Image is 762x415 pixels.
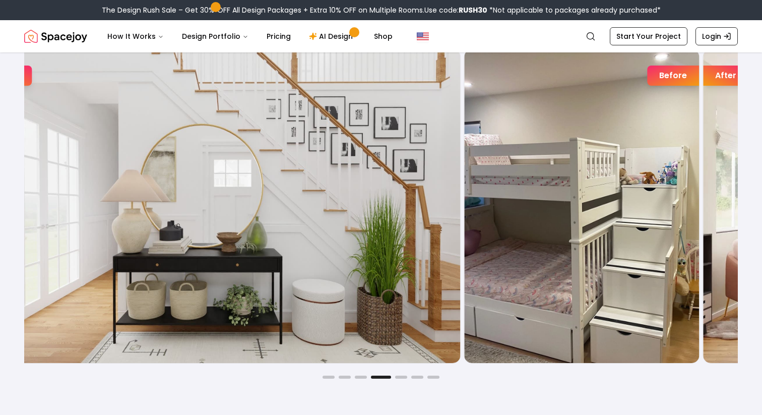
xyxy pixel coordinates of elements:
button: Go to slide 4 [371,376,391,379]
a: Pricing [259,26,299,46]
a: Spacejoy [24,26,87,46]
a: Shop [366,26,401,46]
a: Login [695,27,738,45]
div: The Design Rush Sale – Get 30% OFF All Design Packages + Extra 10% OFF on Multiple Rooms. [102,5,661,15]
button: Go to slide 6 [411,376,423,379]
button: Go to slide 5 [395,376,407,379]
a: AI Design [301,26,364,46]
img: Kid's Room design before designing with Spacejoy [464,49,699,363]
img: Spacejoy Logo [24,26,87,46]
button: Go to slide 7 [427,376,439,379]
button: How It Works [99,26,172,46]
div: Carousel [24,49,738,364]
div: After [703,66,748,86]
button: Go to slide 3 [355,376,367,379]
span: *Not applicable to packages already purchased* [487,5,661,15]
button: Design Portfolio [174,26,257,46]
button: Go to slide 2 [339,376,351,379]
div: Before [647,66,699,86]
nav: Global [24,20,738,52]
a: Start Your Project [610,27,687,45]
img: United States [417,30,429,42]
span: Use code: [424,5,487,15]
button: Go to slide 1 [323,376,335,379]
b: RUSH30 [459,5,487,15]
nav: Main [99,26,401,46]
